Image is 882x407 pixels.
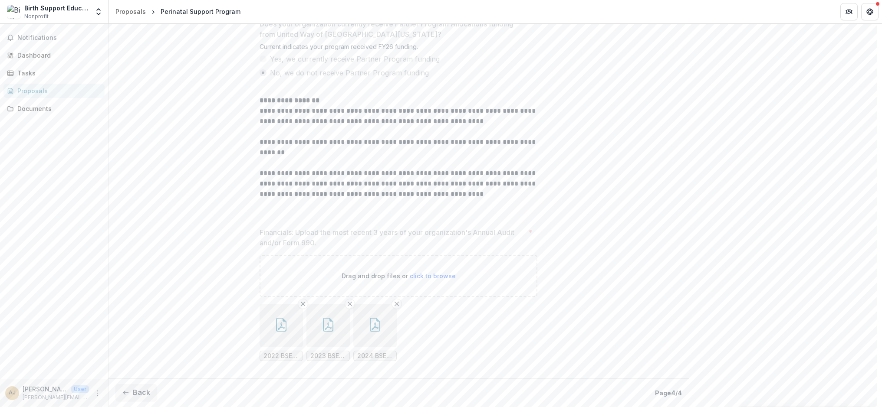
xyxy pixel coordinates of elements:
[17,34,101,42] span: Notifications
[17,51,98,60] div: Dashboard
[392,299,402,309] button: Remove File
[260,19,525,39] p: Does your organization currently receive Partner Program Allocations funding from United Way of [...
[3,48,105,62] a: Dashboard
[17,86,98,95] div: Proposals
[24,13,49,20] span: Nonprofit
[260,43,537,54] div: Current indicates your program received FY26 funding.
[861,3,879,20] button: Get Help
[298,299,308,309] button: Remove File
[115,384,157,401] button: Back
[357,352,393,360] span: 2024 BSEB LLC Tax return-P&L-redacted.pdf
[260,227,525,248] p: Financials: Upload the most recent 3 years of your organization's Annual Audit and/or Form 990.
[3,66,105,80] a: Tasks
[23,394,89,401] p: [PERSON_NAME][EMAIL_ADDRESS][PERSON_NAME][DOMAIN_NAME]
[655,388,682,397] p: Page 4 / 4
[23,384,68,394] p: [PERSON_NAME]
[342,271,456,280] p: Drag and drop files or
[92,388,103,398] button: More
[345,299,355,309] button: Remove File
[3,31,105,45] button: Notifications
[270,54,440,64] span: Yes, we currently receive Partner Program funding
[263,352,299,360] span: 2022 BSEB Tax return-P&L.pdf
[17,104,98,113] div: Documents
[92,3,105,20] button: Open entity switcher
[112,5,149,18] a: Proposals
[310,352,346,360] span: 2023 BSEB Tax return P & L_Redacted.pdf
[410,272,456,280] span: click to browse
[24,3,89,13] div: Birth Support Education & Beyond
[9,390,16,396] div: Amanda Johnston
[353,304,397,361] div: Remove File2024 BSEB LLC Tax return-P&L-redacted.pdf
[112,5,244,18] nav: breadcrumb
[3,101,105,116] a: Documents
[7,5,21,19] img: Birth Support Education & Beyond
[161,7,240,16] div: Perinatal Support Program
[260,304,303,361] div: Remove File2022 BSEB Tax return-P&L.pdf
[71,385,89,393] p: User
[3,84,105,98] a: Proposals
[17,68,98,78] div: Tasks
[306,304,350,361] div: Remove File2023 BSEB Tax return P & L_Redacted.pdf
[840,3,858,20] button: Partners
[270,68,429,78] span: No, we do not receive Partner Program funding
[115,7,146,16] div: Proposals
